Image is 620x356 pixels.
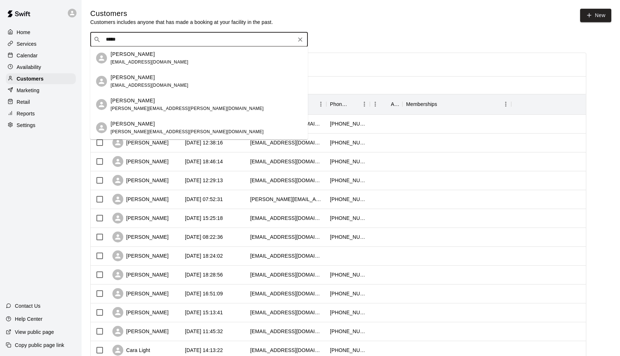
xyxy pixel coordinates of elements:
div: [PERSON_NAME] [112,137,169,148]
div: 2025-09-08 18:28:56 [185,271,223,278]
a: Settings [6,120,76,131]
p: [PERSON_NAME] [111,120,155,128]
a: Retail [6,97,76,107]
div: awbkennedy@gmail.com [250,233,323,241]
div: 2025-09-15 12:38:16 [185,139,223,146]
div: Search customers by name or email [90,32,308,47]
div: Memberships [402,94,511,114]
div: Age [370,94,402,114]
button: Sort [349,99,359,109]
p: Customers [17,75,44,82]
div: Shaun Smith [96,76,107,87]
button: Sort [381,99,391,109]
p: Contact Us [15,302,41,310]
div: +18598011359 [330,309,366,316]
div: Age [391,94,399,114]
p: Retail [17,98,30,106]
p: Customers includes anyone that has made a booking at your facility in the past. [90,19,273,26]
div: +15025146693 [330,158,366,165]
div: [PERSON_NAME] [112,250,169,261]
div: ashleymcalister7@gmail.com [250,214,323,222]
div: +15132569468 [330,139,366,146]
h5: Customers [90,9,273,19]
a: Reports [6,108,76,119]
div: [PERSON_NAME] [112,156,169,167]
div: [PERSON_NAME] [112,175,169,186]
div: dgreyn0417@gmail.com [250,252,323,259]
p: Copy public page link [15,341,64,349]
div: +15132609636 [330,177,366,184]
p: Reports [17,110,35,117]
button: Menu [370,99,381,110]
p: Services [17,40,37,48]
p: [PERSON_NAME] [111,74,155,81]
div: [PERSON_NAME] [112,213,169,224]
div: +15135195501 [330,233,366,241]
a: New [580,9,611,22]
div: Calendar [6,50,76,61]
p: Settings [17,122,36,129]
div: 2025-09-07 15:13:41 [185,309,223,316]
div: 2025-09-09 18:24:02 [185,252,223,259]
a: Home [6,27,76,38]
div: 2025-09-14 07:52:31 [185,196,223,203]
div: patrick_88@icloud.com [250,158,323,165]
div: ayuenger@yahoo.com [250,139,323,146]
div: Evan Lauderman [96,122,107,133]
button: Menu [315,99,326,110]
div: stephaniestark7@gmail.com [250,290,323,297]
div: 2025-09-12 15:25:18 [185,214,223,222]
p: Help Center [15,315,42,323]
div: Memberships [406,94,437,114]
a: Marketing [6,85,76,96]
a: Availability [6,62,76,73]
p: Calendar [17,52,38,59]
span: [EMAIL_ADDRESS][DOMAIN_NAME] [111,60,189,65]
span: [PERSON_NAME][EMAIL_ADDRESS][PERSON_NAME][DOMAIN_NAME] [111,129,264,134]
a: Services [6,38,76,49]
div: Shaun Lauderman [96,99,107,110]
div: 2025-09-11 08:22:36 [185,233,223,241]
button: Menu [359,99,370,110]
span: [EMAIL_ADDRESS][DOMAIN_NAME] [111,83,189,88]
a: Customers [6,73,76,84]
div: jenniecbell@gmail.com [250,309,323,316]
div: 2025-09-06 11:45:32 [185,328,223,335]
button: Clear [295,34,305,45]
div: 2025-09-08 16:51:09 [185,290,223,297]
div: caramlight@gmail.com [250,347,323,354]
div: Phone Number [326,94,370,114]
p: [PERSON_NAME] [111,50,155,58]
div: +18599481775 [330,290,366,297]
div: dvolker2@gmail.com [250,177,323,184]
div: 2025-09-14 18:46:14 [185,158,223,165]
div: +18014259768 [330,328,366,335]
div: +18434221917 [330,347,366,354]
div: 2025-09-14 12:29:13 [185,177,223,184]
button: Menu [500,99,511,110]
div: Phone Number [330,94,349,114]
div: creightse1@gmail.com [250,271,323,278]
div: [PERSON_NAME] [112,307,169,318]
div: Shaun Bitter [96,53,107,64]
div: +18596407282 [330,271,366,278]
p: Availability [17,64,41,71]
p: [PERSON_NAME] [111,97,155,105]
div: [PERSON_NAME] [112,232,169,242]
span: [PERSON_NAME][EMAIL_ADDRESS][PERSON_NAME][DOMAIN_NAME] [111,106,264,111]
div: [PERSON_NAME] [112,326,169,337]
div: +18128013616 [330,214,366,222]
div: [PERSON_NAME] [112,288,169,299]
div: barb.casteel@gmail.com [250,196,323,203]
div: 2025-09-05 14:13:22 [185,347,223,354]
div: [PERSON_NAME] [112,269,169,280]
div: [PERSON_NAME] [112,194,169,205]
